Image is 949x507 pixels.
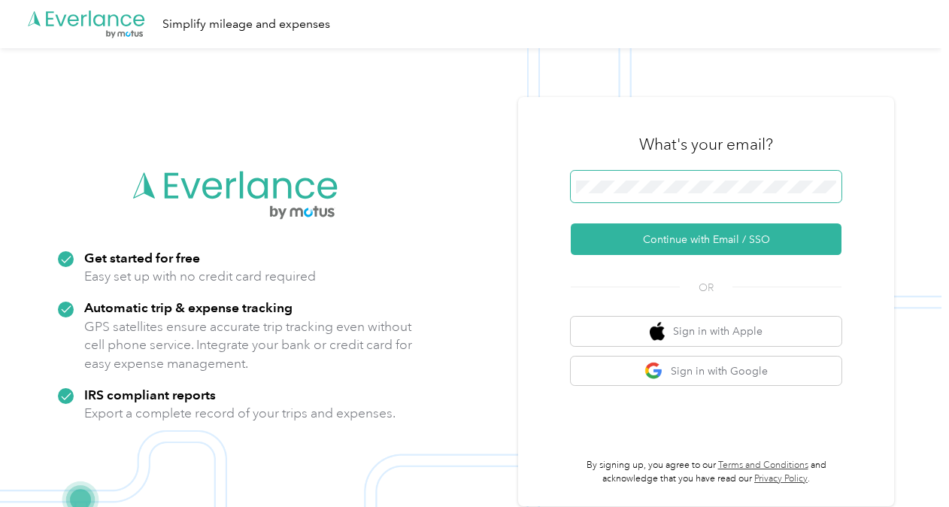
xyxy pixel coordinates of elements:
a: Terms and Conditions [718,460,808,471]
h3: What's your email? [639,134,773,155]
p: GPS satellites ensure accurate trip tracking even without cell phone service. Integrate your bank... [84,317,413,373]
button: Continue with Email / SSO [571,223,841,255]
div: Simplify mileage and expenses [162,15,330,34]
img: google logo [644,362,663,381]
button: apple logoSign in with Apple [571,317,841,346]
p: Easy set up with no credit card required [84,267,316,286]
p: By signing up, you agree to our and acknowledge that you have read our . [571,459,841,485]
button: google logoSign in with Google [571,357,841,386]
strong: Get started for free [84,250,200,266]
strong: IRS compliant reports [84,387,216,402]
span: OR [680,280,732,296]
p: Export a complete record of your trips and expenses. [84,404,396,423]
img: apple logo [650,322,665,341]
a: Privacy Policy [754,473,808,484]
strong: Automatic trip & expense tracking [84,299,293,315]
